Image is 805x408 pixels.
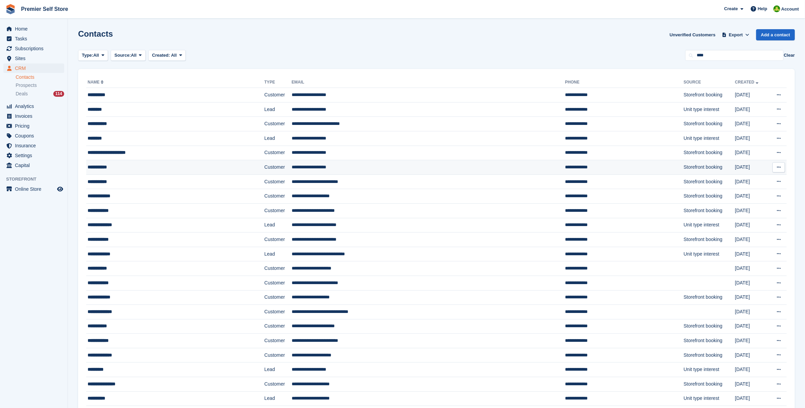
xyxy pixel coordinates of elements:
td: [DATE] [735,305,768,319]
a: Preview store [56,185,64,193]
td: [DATE] [735,160,768,175]
a: menu [3,161,64,170]
td: [DATE] [735,174,768,189]
td: [DATE] [735,189,768,204]
a: menu [3,54,64,63]
td: Storefront booking [683,334,735,348]
button: Source: All [111,50,146,61]
td: Lead [264,131,292,146]
span: Analytics [15,101,56,111]
span: Prospects [16,82,37,89]
span: Tasks [15,34,56,43]
td: Customer [264,160,292,175]
span: Pricing [15,121,56,131]
td: Customer [264,117,292,131]
td: Unit type interest [683,102,735,117]
td: [DATE] [735,261,768,276]
span: All [171,53,177,58]
span: Account [781,6,799,13]
span: Coupons [15,131,56,141]
td: [DATE] [735,218,768,233]
td: Customer [264,233,292,247]
a: menu [3,141,64,150]
td: Lead [264,102,292,117]
td: Customer [264,203,292,218]
td: Unit type interest [683,131,735,146]
td: Unit type interest [683,218,735,233]
span: Capital [15,161,56,170]
a: menu [3,24,64,34]
a: Prospects [16,82,64,89]
span: All [93,52,99,59]
td: Lead [264,391,292,406]
td: Lead [264,218,292,233]
a: Created [735,80,760,85]
a: menu [3,101,64,111]
td: Customer [264,348,292,363]
span: Export [729,32,743,38]
button: Clear [784,52,795,59]
span: Create [724,5,738,12]
a: menu [3,44,64,53]
td: [DATE] [735,131,768,146]
td: Storefront booking [683,174,735,189]
td: Storefront booking [683,146,735,160]
a: menu [3,151,64,160]
a: menu [3,131,64,141]
td: [DATE] [735,348,768,363]
td: [DATE] [735,146,768,160]
span: All [131,52,137,59]
span: Deals [16,91,28,97]
span: Home [15,24,56,34]
button: Export [721,29,751,40]
td: [DATE] [735,203,768,218]
button: Created: All [148,50,186,61]
td: Storefront booking [683,348,735,363]
td: [DATE] [735,233,768,247]
a: Deals 114 [16,90,64,97]
img: Millie Walcroft [773,5,780,12]
td: [DATE] [735,88,768,103]
td: [DATE] [735,363,768,377]
td: [DATE] [735,319,768,334]
td: Storefront booking [683,377,735,392]
th: Phone [565,77,683,88]
a: Name [88,80,105,85]
td: Lead [264,247,292,261]
a: Premier Self Store [18,3,71,15]
button: Type: All [78,50,108,61]
span: Online Store [15,184,56,194]
td: Customer [264,305,292,319]
th: Type [264,77,292,88]
th: Source [683,77,735,88]
td: Unit type interest [683,247,735,261]
span: Created: [152,53,170,58]
a: menu [3,184,64,194]
span: Settings [15,151,56,160]
span: Sites [15,54,56,63]
td: Customer [264,334,292,348]
a: menu [3,121,64,131]
td: [DATE] [735,102,768,117]
span: Type: [82,52,93,59]
img: stora-icon-8386f47178a22dfd0bd8f6a31ec36ba5ce8667c1dd55bd0f319d3a0aa187defe.svg [5,4,16,14]
td: Storefront booking [683,203,735,218]
td: Customer [264,189,292,204]
th: Email [292,77,565,88]
a: Add a contact [756,29,795,40]
td: [DATE] [735,334,768,348]
td: Storefront booking [683,88,735,103]
span: Insurance [15,141,56,150]
a: menu [3,34,64,43]
a: menu [3,63,64,73]
a: menu [3,111,64,121]
td: Customer [264,174,292,189]
td: [DATE] [735,391,768,406]
td: Customer [264,377,292,392]
span: Subscriptions [15,44,56,53]
span: Help [758,5,767,12]
td: Storefront booking [683,233,735,247]
td: Storefront booking [683,189,735,204]
td: Customer [264,290,292,305]
td: [DATE] [735,290,768,305]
